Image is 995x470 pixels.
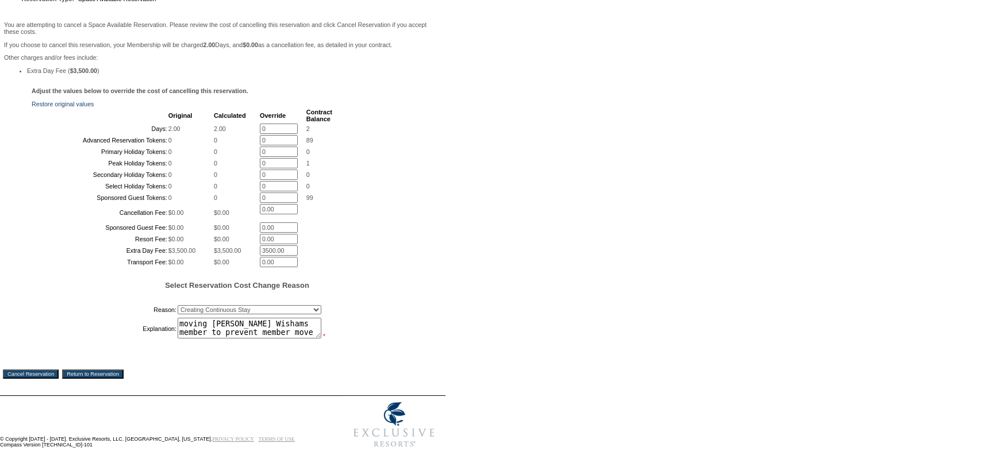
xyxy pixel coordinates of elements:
span: 0 [214,137,217,144]
input: Cancel Reservation [3,369,59,379]
span: 0 [214,160,217,167]
td: Select Holiday Tokens: [33,181,167,191]
img: Exclusive Resorts [343,396,445,453]
span: $0.00 [168,236,184,242]
span: 0 [306,171,310,178]
span: $0.00 [214,224,229,231]
span: 1 [306,160,310,167]
b: Original [168,112,193,119]
b: Contract Balance [306,109,332,122]
span: 99 [306,194,313,201]
span: 0 [168,171,172,178]
b: 2.00 [203,41,216,48]
td: Peak Holiday Tokens: [33,158,167,168]
b: Calculated [214,112,246,119]
b: Adjust the values below to override the cost of cancelling this reservation. [32,87,248,94]
span: 2.00 [214,125,226,132]
span: 0 [306,148,310,155]
td: Cancellation Fee: [33,204,167,221]
span: $0.00 [214,236,229,242]
td: Sponsored Guest Fee: [33,222,167,233]
span: $0.00 [168,224,184,231]
h5: Select Reservation Cost Change Reason [32,281,443,290]
span: $0.00 [168,259,184,265]
b: $3,500.00 [70,67,97,74]
span: Other charges and/or fees include: [4,21,441,74]
td: Primary Holiday Tokens: [33,147,167,157]
td: Reason: [33,303,176,317]
span: 0 [214,171,217,178]
a: PRIVACY POLICY [212,436,254,442]
td: Resort Fee: [33,234,167,244]
td: Extra Day Fee: [33,245,167,256]
p: If you choose to cancel this reservation, your Membership will be charged Days, and as a cancella... [4,41,441,48]
span: 0 [306,183,310,190]
span: 0 [168,160,172,167]
input: Return to Reservation [62,369,124,379]
li: Extra Day Fee ( ) [27,67,441,74]
span: 0 [214,148,217,155]
b: $0.00 [243,41,258,48]
span: 0 [168,148,172,155]
span: $0.00 [168,209,184,216]
span: $0.00 [214,209,229,216]
td: Advanced Reservation Tokens: [33,135,167,145]
td: Explanation: [33,318,176,340]
td: Transport Fee: [33,257,167,267]
p: You are attempting to cancel a Space Available Reservation. Please review the cost of cancelling ... [4,21,441,35]
span: $0.00 [214,259,229,265]
span: 0 [168,183,172,190]
span: $3,500.00 [168,247,195,254]
td: Days: [33,124,167,134]
td: Secondary Holiday Tokens: [33,169,167,180]
a: Restore original values [32,101,94,107]
span: $3,500.00 [214,247,241,254]
span: 0 [168,194,172,201]
span: 0 [214,183,217,190]
a: TERMS OF USE [259,436,295,442]
span: 89 [306,137,313,144]
b: Override [260,112,286,119]
span: 2 [306,125,310,132]
span: 0 [168,137,172,144]
span: 0 [214,194,217,201]
span: 2.00 [168,125,180,132]
td: Sponsored Guest Tokens: [33,192,167,203]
